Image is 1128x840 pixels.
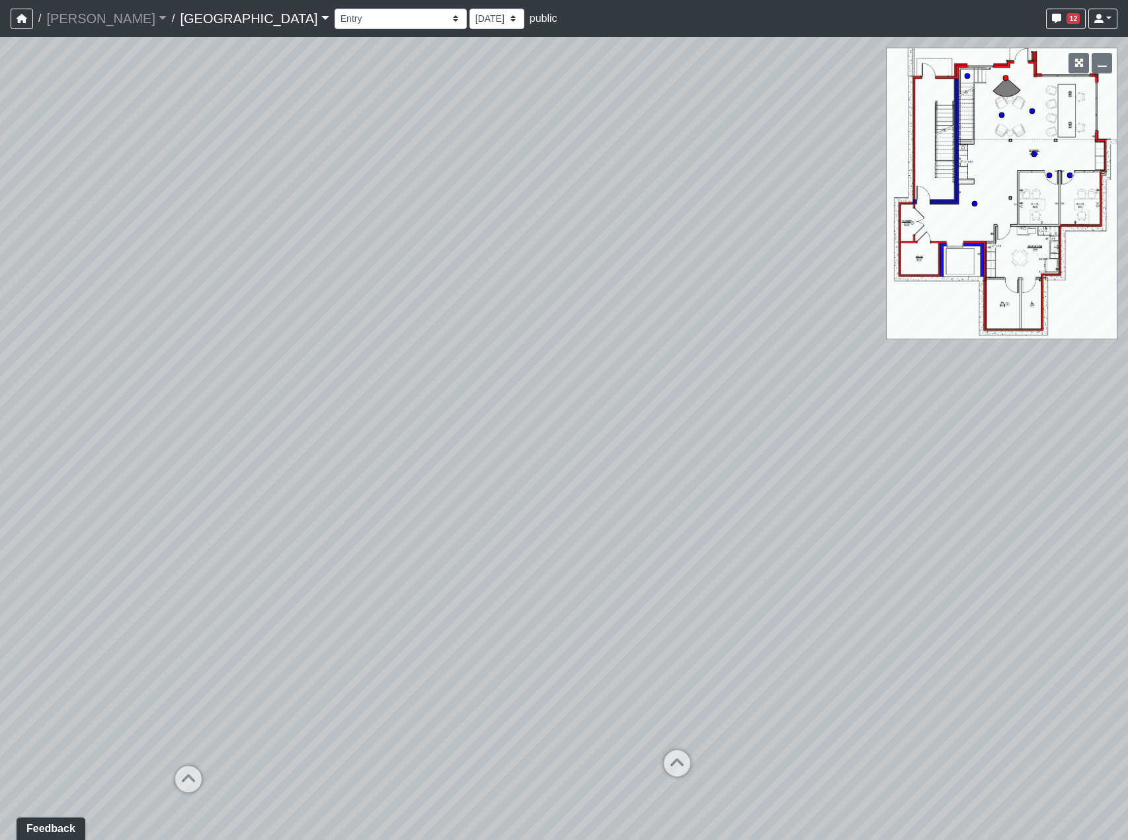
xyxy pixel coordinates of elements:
[10,814,88,840] iframe: Ybug feedback widget
[167,5,180,32] span: /
[530,13,557,24] span: public
[1067,13,1080,24] span: 12
[180,5,329,32] a: [GEOGRAPHIC_DATA]
[46,5,167,32] a: [PERSON_NAME]
[33,5,46,32] span: /
[1046,9,1086,29] button: 12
